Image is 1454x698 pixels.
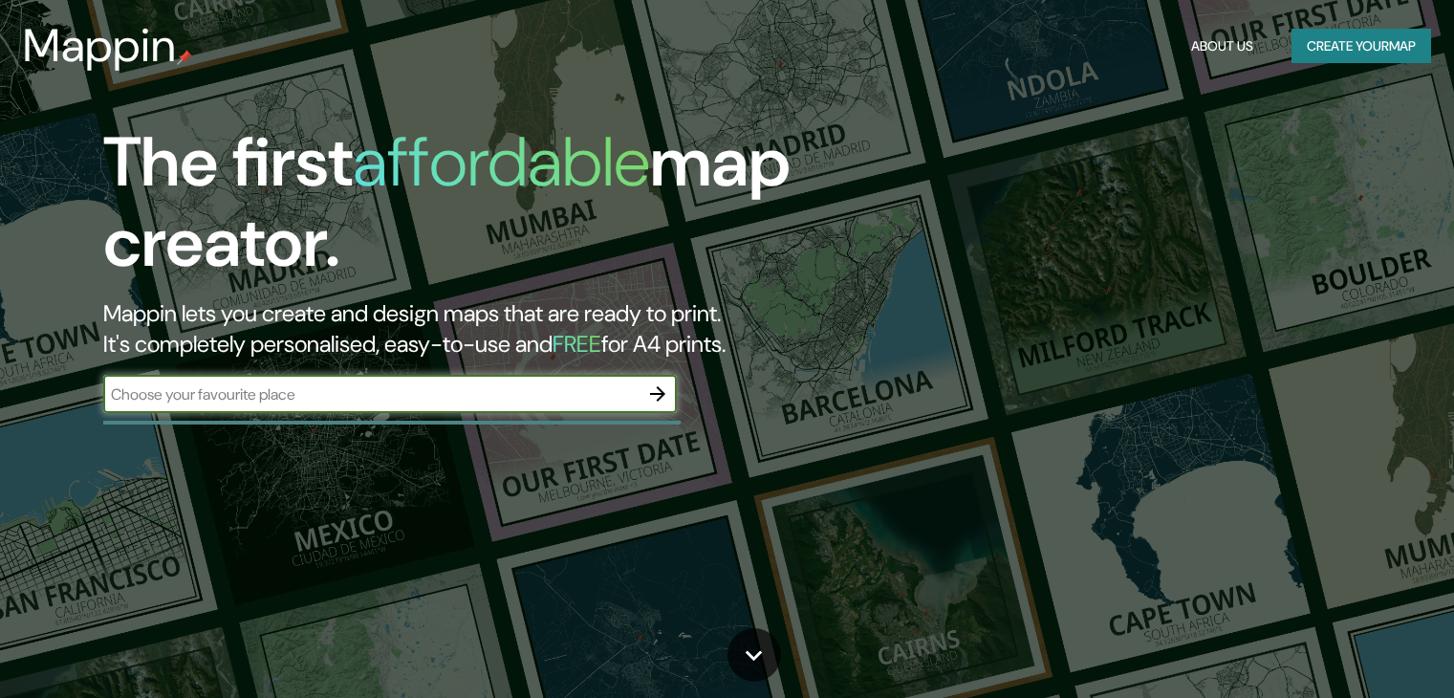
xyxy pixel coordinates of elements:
h5: FREE [553,329,601,359]
h1: affordable [353,118,650,207]
button: About Us [1183,29,1261,64]
h3: Mappin [23,19,177,73]
h1: The first map creator. [103,122,831,298]
img: mappin-pin [177,50,192,65]
button: Create yourmap [1291,29,1431,64]
input: Choose your favourite place [103,383,639,405]
h2: Mappin lets you create and design maps that are ready to print. It's completely personalised, eas... [103,298,831,360]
